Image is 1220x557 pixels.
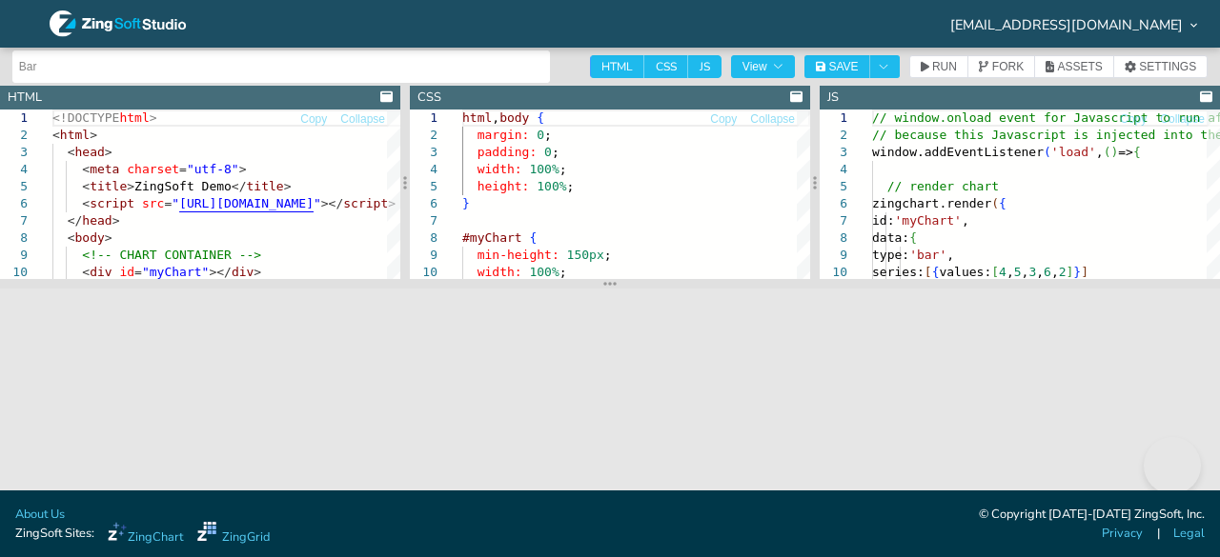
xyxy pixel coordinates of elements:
[462,110,492,125] span: html
[979,506,1205,525] div: © Copyright [DATE]-[DATE] ZingSoft, Inc.
[820,127,847,144] div: 2
[74,230,104,245] span: body
[991,196,999,210] span: (
[991,265,999,279] span: [
[74,145,104,159] span: head
[688,55,722,78] span: JS
[300,113,327,125] span: Copy
[590,55,722,78] div: checkbox-group
[750,113,795,125] span: Collapse
[1173,525,1205,543] a: Legal
[872,265,925,279] span: series:
[544,128,552,142] span: ;
[142,265,209,279] span: "myChart"
[247,179,284,193] span: title
[742,61,783,72] span: View
[172,196,179,210] span: "
[544,145,552,159] span: 0
[820,109,847,127] div: 1
[887,179,999,193] span: // render chart
[804,55,870,78] button: SAVE
[209,265,231,279] span: ></
[939,265,991,279] span: values:
[946,248,954,262] span: ,
[410,195,437,212] div: 6
[909,55,968,78] button: RUN
[112,213,120,228] span: >
[820,212,847,229] div: 7
[1044,145,1051,159] span: (
[410,229,437,247] div: 8
[15,525,94,543] span: ZingSoft Sites:
[1044,265,1051,279] span: 6
[1067,265,1074,279] span: ]
[82,265,90,279] span: <
[1159,110,1206,129] button: Collapse
[828,61,858,72] span: SAVE
[179,162,187,176] span: =
[559,162,567,176] span: ;
[1139,61,1196,72] span: SETTINGS
[820,229,847,247] div: 8
[946,17,1197,30] div: [EMAIL_ADDRESS][DOMAIN_NAME]
[321,196,343,210] span: ></
[1110,145,1118,159] span: )
[60,128,90,142] span: html
[478,145,538,159] span: padding:
[68,230,75,245] span: <
[1118,145,1133,159] span: =>
[820,264,847,281] div: 10
[537,179,566,193] span: 100%
[869,55,900,78] button: Toggle Dropdown
[529,162,559,176] span: 100%
[925,265,932,279] span: [
[590,55,644,78] span: HTML
[827,89,839,107] div: JS
[1057,61,1102,72] span: ASSETS
[1051,145,1096,159] span: 'load'
[339,110,386,129] button: Collapse
[410,161,437,178] div: 4
[68,145,75,159] span: <
[962,213,969,228] span: ,
[410,144,437,161] div: 3
[134,179,232,193] span: ZingSoft Demo
[82,196,90,210] span: <
[1051,265,1059,279] span: ,
[462,196,470,210] span: }
[410,247,437,264] div: 9
[142,196,164,210] span: src
[1160,113,1205,125] span: Collapse
[932,61,957,72] span: RUN
[119,110,149,125] span: html
[1014,265,1022,279] span: 5
[232,265,254,279] span: div
[417,89,441,107] div: CSS
[410,127,437,144] div: 2
[410,264,437,281] div: 10
[1144,437,1201,494] iframe: Help Scout Beacon - Open
[340,113,385,125] span: Collapse
[15,506,65,524] a: About Us
[1028,265,1036,279] span: 3
[872,248,909,262] span: type:
[478,128,530,142] span: margin:
[90,196,134,210] span: script
[105,145,112,159] span: >
[105,230,112,245] span: >
[950,18,1183,31] span: [EMAIL_ADDRESS][DOMAIN_NAME]
[68,213,83,228] span: </
[1081,265,1088,279] span: ]
[478,265,522,279] span: width:
[559,265,567,279] span: ;
[82,248,261,262] span: <!-- CHART CONTAINER -->
[820,195,847,212] div: 6
[1104,145,1111,159] span: (
[82,179,90,193] span: <
[19,51,543,82] input: Untitled Demo
[644,55,688,78] span: CSS
[820,161,847,178] div: 4
[1006,265,1014,279] span: ,
[909,248,946,262] span: 'bar'
[967,55,1035,78] button: FORK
